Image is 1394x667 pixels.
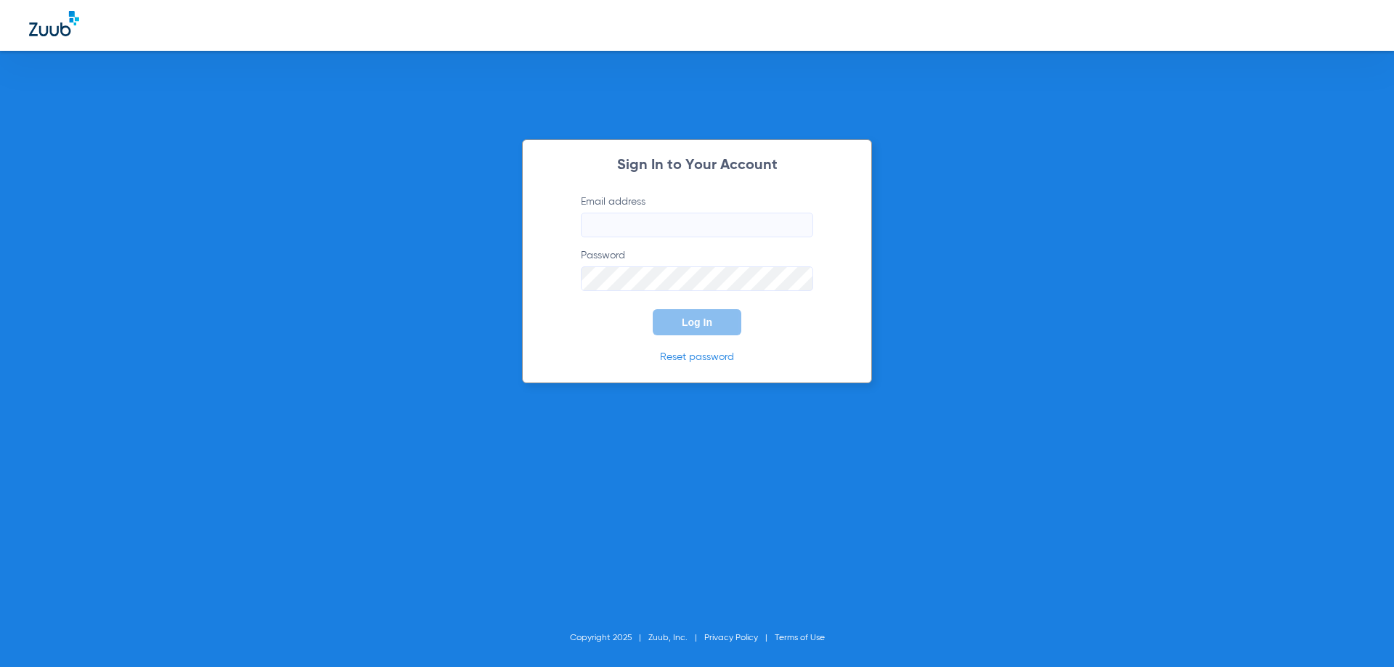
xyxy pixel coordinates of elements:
a: Privacy Policy [704,634,758,642]
span: Log In [682,316,712,328]
img: Zuub Logo [29,11,79,36]
input: Password [581,266,813,291]
iframe: Chat Widget [1321,597,1394,667]
input: Email address [581,213,813,237]
h2: Sign In to Your Account [559,158,835,173]
button: Log In [653,309,741,335]
label: Password [581,248,813,291]
li: Zuub, Inc. [648,631,704,645]
li: Copyright 2025 [570,631,648,645]
label: Email address [581,195,813,237]
a: Reset password [660,352,734,362]
a: Terms of Use [775,634,825,642]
